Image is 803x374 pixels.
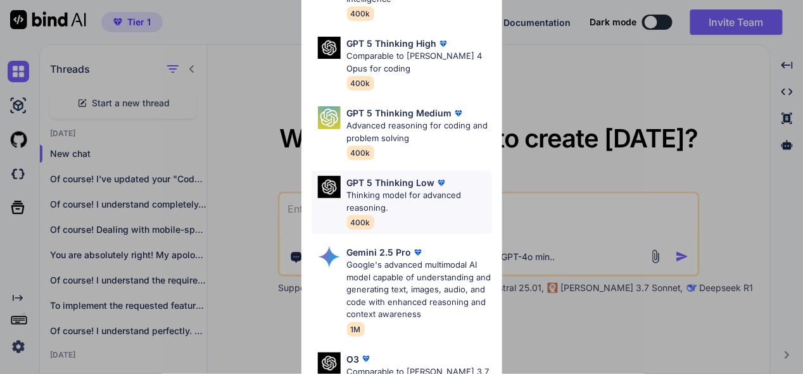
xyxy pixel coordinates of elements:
[347,106,452,120] p: GPT 5 Thinking Medium
[347,50,492,75] p: Comparable to [PERSON_NAME] 4 Opus for coding
[360,352,372,365] img: premium
[347,120,492,144] p: Advanced reasoning for coding and problem solving
[347,215,374,230] span: 400k
[318,106,341,129] img: Pick Models
[318,37,341,59] img: Pick Models
[347,76,374,90] span: 400k
[347,176,435,189] p: GPT 5 Thinking Low
[347,189,492,214] p: Thinking model for advanced reasoning.
[347,259,492,321] p: Google's advanced multimodal AI model capable of understanding and generating text, images, audio...
[437,37,450,50] img: premium
[318,246,341,268] img: Pick Models
[347,322,365,337] span: 1M
[452,107,465,120] img: premium
[347,246,412,259] p: Gemini 2.5 Pro
[435,177,448,189] img: premium
[347,146,374,160] span: 400k
[347,37,437,50] p: GPT 5 Thinking High
[347,6,374,21] span: 400k
[412,246,424,259] img: premium
[347,352,360,366] p: O3
[318,176,341,198] img: Pick Models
